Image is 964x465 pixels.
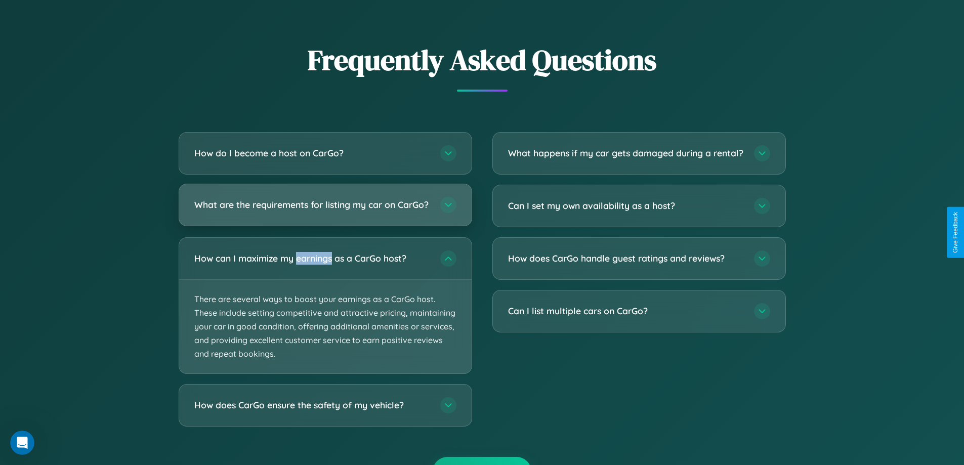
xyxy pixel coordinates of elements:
[179,40,786,79] h2: Frequently Asked Questions
[508,199,744,212] h3: Can I set my own availability as a host?
[194,147,430,159] h3: How do I become a host on CarGo?
[194,252,430,265] h3: How can I maximize my earnings as a CarGo host?
[194,198,430,211] h3: What are the requirements for listing my car on CarGo?
[179,280,472,374] p: There are several ways to boost your earnings as a CarGo host. These include setting competitive ...
[508,252,744,265] h3: How does CarGo handle guest ratings and reviews?
[508,147,744,159] h3: What happens if my car gets damaged during a rental?
[952,212,959,253] div: Give Feedback
[508,305,744,317] h3: Can I list multiple cars on CarGo?
[10,431,34,455] iframe: Intercom live chat
[194,399,430,412] h3: How does CarGo ensure the safety of my vehicle?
